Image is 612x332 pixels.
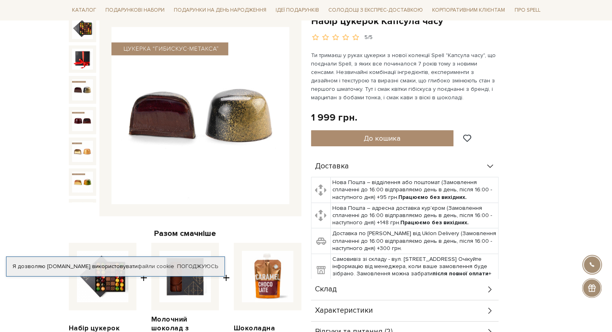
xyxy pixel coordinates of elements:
[311,111,357,124] div: 1 999 грн.
[398,194,467,201] b: Працюємо без вихідних.
[272,4,322,16] a: Ідеї подарунків
[330,203,498,228] td: Нова Пошта – адресна доставка кур'єром (Замовлення сплаченні до 16:00 відправляємо день в день, п...
[311,130,454,146] button: До кошика
[315,286,337,293] span: Склад
[433,270,488,277] b: після повної оплати
[242,251,293,302] img: Шоколадна карамель, 260 гр
[6,263,225,270] div: Я дозволяю [DOMAIN_NAME] використовувати
[77,251,128,302] img: Набір цукерок Капсула часу
[330,254,498,287] td: Самовивіз зі складу - вул. [STREET_ADDRESS] Очікуйте інформацію від менеджера, коли ваше замовлен...
[111,27,289,205] img: Набір цукерок Капсула часу
[315,307,373,314] span: Характеристики
[365,34,373,41] div: 5/5
[72,141,93,162] img: Набір цукерок Капсула часу
[311,51,500,102] p: Ти тримаєш у руках цукерки з нової колекції Spell "Капсула часу", що поєднали Spell, з яких все п...
[511,4,543,16] a: Про Spell
[429,4,508,16] a: Корпоративним клієнтам
[400,219,469,226] b: Працюємо без вихідних.
[72,110,93,131] img: Набір цукерок Капсула часу
[311,15,544,27] h1: Набір цукерок Капсула часу
[72,49,93,70] img: Набір цукерок Капсула часу
[330,177,498,203] td: Нова Пошта – відділення або поштомат (Замовлення сплаченні до 16:00 відправляємо день в день, піс...
[138,263,174,270] a: файли cookie
[72,18,93,39] img: Набір цукерок Капсула часу
[159,251,211,302] img: Молочний шоколад з фундуком без цукру
[171,4,270,16] a: Подарунки на День народження
[72,79,93,100] img: Набір цукерок Капсула часу
[177,263,218,270] a: Погоджуюсь
[315,163,349,170] span: Доставка
[325,3,426,17] a: Солодощі з експрес-доставкою
[102,4,168,16] a: Подарункові набори
[72,202,93,223] img: Набір цукерок Капсула часу
[330,228,498,254] td: Доставка по [PERSON_NAME] від Uklon Delivery (Замовлення сплаченні до 16:00 відправляємо день в д...
[69,228,301,239] div: Разом смачніше
[69,4,99,16] a: Каталог
[364,134,400,143] span: До кошика
[72,172,93,193] img: Набір цукерок Капсула часу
